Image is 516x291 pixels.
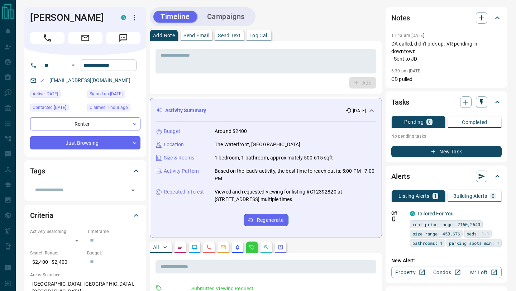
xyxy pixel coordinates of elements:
[391,131,502,142] p: No pending tasks
[391,96,409,108] h2: Tasks
[249,33,268,38] p: Log Call
[215,128,247,135] p: Around $2400
[492,194,494,199] p: 0
[192,244,197,250] svg: Lead Browsing Activity
[428,267,465,278] a: Condos
[30,136,140,149] div: Just Browsing
[278,244,283,250] svg: Agent Actions
[391,257,502,264] p: New Alert:
[164,141,184,148] p: Location
[30,228,83,235] p: Actively Searching:
[90,90,123,97] span: Signed up [DATE]
[218,33,241,38] p: Send Text
[412,239,443,247] span: bathrooms: 1
[391,216,396,221] svg: Push Notification Only
[30,32,64,44] span: Call
[30,117,140,130] div: Renter
[90,104,128,111] span: Claimed 1 hour ago
[391,94,502,111] div: Tasks
[164,188,204,196] p: Repeated Interest
[391,12,410,24] h2: Notes
[263,244,269,250] svg: Opportunities
[121,15,126,20] div: condos.ca
[220,244,226,250] svg: Emails
[153,33,175,38] p: Add Note
[30,256,83,268] p: $2,400 - $2,400
[30,272,140,278] p: Areas Searched:
[391,33,424,38] p: 11:43 am [DATE]
[449,239,499,247] span: parking spots min: 1
[398,194,430,199] p: Listing Alerts
[391,9,502,27] div: Notes
[30,210,53,221] h2: Criteria
[391,267,428,278] a: Property
[183,33,209,38] p: Send Email
[215,141,300,148] p: The Waterfront, [GEOGRAPHIC_DATA]
[206,244,212,250] svg: Calls
[30,90,83,100] div: Sat Sep 13 2025
[87,90,140,100] div: Sat Sep 13 2025
[244,214,288,226] button: Regenerate
[428,119,431,124] p: 0
[153,245,159,250] p: All
[177,244,183,250] svg: Notes
[249,244,255,250] svg: Requests
[391,168,502,185] div: Alerts
[33,104,66,111] span: Contacted [DATE]
[30,104,83,114] div: Sun Sep 14 2025
[30,162,140,180] div: Tags
[39,78,44,83] svg: Email Valid
[410,211,415,216] div: condos.ca
[164,167,199,175] p: Activity Pattern
[33,90,58,97] span: Active [DATE]
[412,221,480,228] span: rent price range: 2160,2640
[165,107,206,114] p: Activity Summary
[156,104,376,117] div: Activity Summary[DATE]
[30,165,45,177] h2: Tags
[68,32,102,44] span: Email
[30,207,140,224] div: Criteria
[434,194,437,199] p: 1
[87,250,140,256] p: Budget:
[467,230,489,237] span: beds: 1-1
[417,211,454,216] a: Tailored For You
[353,108,366,114] p: [DATE]
[462,120,487,125] p: Completed
[106,32,140,44] span: Message
[200,11,252,23] button: Campaigns
[215,188,376,203] p: Viewed and requested viewing for listing #C12392820 at [STREET_ADDRESS] multiple times
[453,194,487,199] p: Building Alerts
[235,244,240,250] svg: Listing Alerts
[215,154,333,162] p: 1 bedroom, 1 bathroom, approximately 500-615 sqft
[391,171,410,182] h2: Alerts
[30,250,83,256] p: Search Range:
[215,167,376,182] p: Based on the lead's activity, the best time to reach out is: 5:00 PM - 7:00 PM
[404,119,424,124] p: Pending
[153,11,197,23] button: Timeline
[164,128,180,135] p: Budget
[391,76,502,83] p: CD pulled
[69,61,77,70] button: Open
[391,210,406,216] p: Off
[87,104,140,114] div: Tue Sep 16 2025
[391,68,422,73] p: 6:30 pm [DATE]
[128,185,138,195] button: Open
[391,146,502,157] button: New Task
[87,228,140,235] p: Timeframe:
[412,230,460,237] span: size range: 450,676
[164,154,195,162] p: Size & Rooms
[49,77,130,83] a: [EMAIL_ADDRESS][DOMAIN_NAME]
[465,267,502,278] a: Mr.Loft
[30,12,110,23] h1: [PERSON_NAME]
[391,40,502,63] p: DA called, didn't pick up. VR pending in downtown - Sent to JD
